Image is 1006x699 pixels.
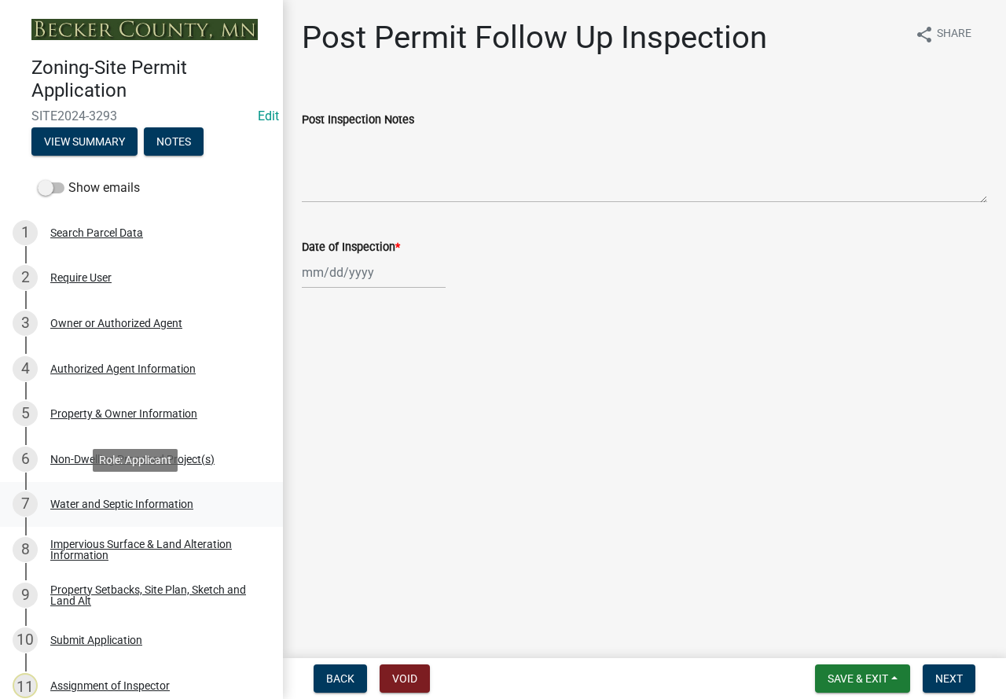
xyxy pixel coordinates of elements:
[144,127,204,156] button: Notes
[937,25,971,44] span: Share
[902,19,984,50] button: shareShare
[326,672,354,685] span: Back
[50,363,196,374] div: Authorized Agent Information
[314,664,367,693] button: Back
[50,318,182,329] div: Owner or Authorized Agent
[50,539,258,561] div: Impervious Surface & Land Alteration Information
[915,25,934,44] i: share
[50,272,112,283] div: Require User
[13,673,38,698] div: 11
[13,356,38,381] div: 4
[13,311,38,336] div: 3
[258,109,279,123] wm-modal-confirm: Edit Application Number
[50,408,197,419] div: Property & Owner Information
[380,664,430,693] button: Void
[258,109,279,123] a: Edit
[50,584,258,606] div: Property Setbacks, Site Plan, Sketch and Land Alt
[935,672,963,685] span: Next
[923,664,975,693] button: Next
[13,220,38,245] div: 1
[144,136,204,149] wm-modal-confirm: Notes
[50,498,193,510] div: Water and Septic Information
[13,447,38,472] div: 6
[815,664,910,693] button: Save & Exit
[13,583,38,608] div: 9
[302,19,767,57] h1: Post Permit Follow Up Inspection
[302,256,446,289] input: mm/dd/yyyy
[31,127,138,156] button: View Summary
[38,178,140,197] label: Show emails
[13,537,38,562] div: 8
[31,19,258,40] img: Becker County, Minnesota
[50,635,142,646] div: Submit Application
[302,115,414,126] label: Post Inspection Notes
[31,57,270,102] h4: Zoning-Site Permit Application
[50,227,143,238] div: Search Parcel Data
[13,401,38,426] div: 5
[13,265,38,290] div: 2
[50,680,170,691] div: Assignment of Inspector
[13,491,38,517] div: 7
[302,242,400,253] label: Date of Inspection
[828,672,888,685] span: Save & Exit
[50,454,215,465] div: Non-Dwelling Proposed Project(s)
[31,136,138,149] wm-modal-confirm: Summary
[13,627,38,653] div: 10
[93,449,178,472] div: Role: Applicant
[31,109,251,123] span: SITE2024-3293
